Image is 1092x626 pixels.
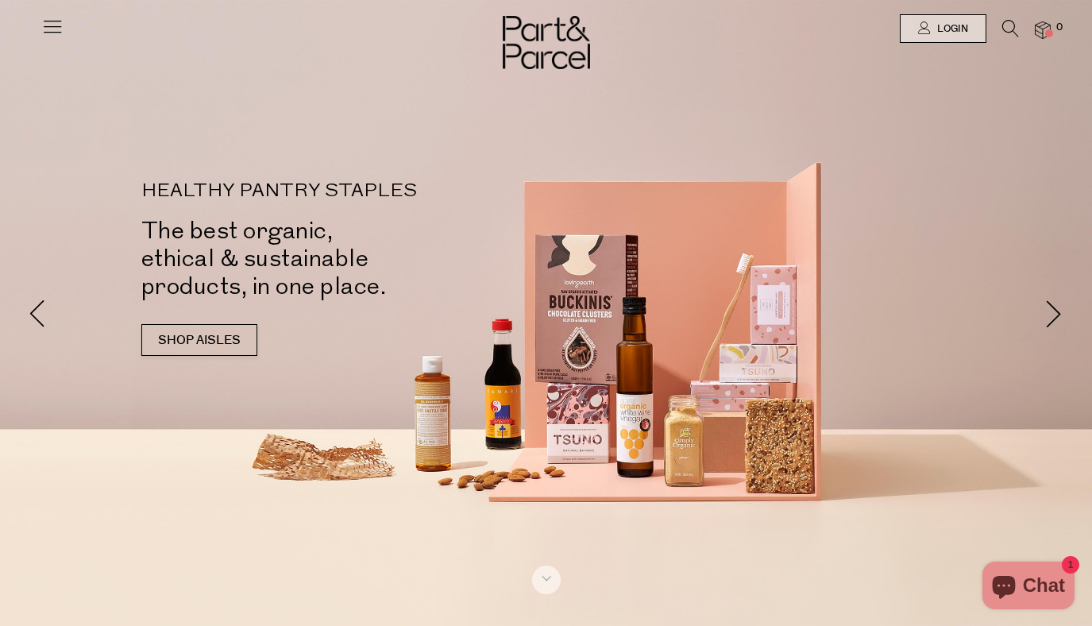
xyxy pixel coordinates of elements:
a: Login [900,14,986,43]
span: 0 [1052,21,1067,35]
h2: The best organic, ethical & sustainable products, in one place. [141,217,570,300]
a: SHOP AISLES [141,324,257,356]
a: 0 [1035,21,1051,38]
inbox-online-store-chat: Shopify online store chat [978,562,1079,613]
img: Part&Parcel [503,16,590,69]
span: Login [933,22,968,36]
p: HEALTHY PANTRY STAPLES [141,182,570,201]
